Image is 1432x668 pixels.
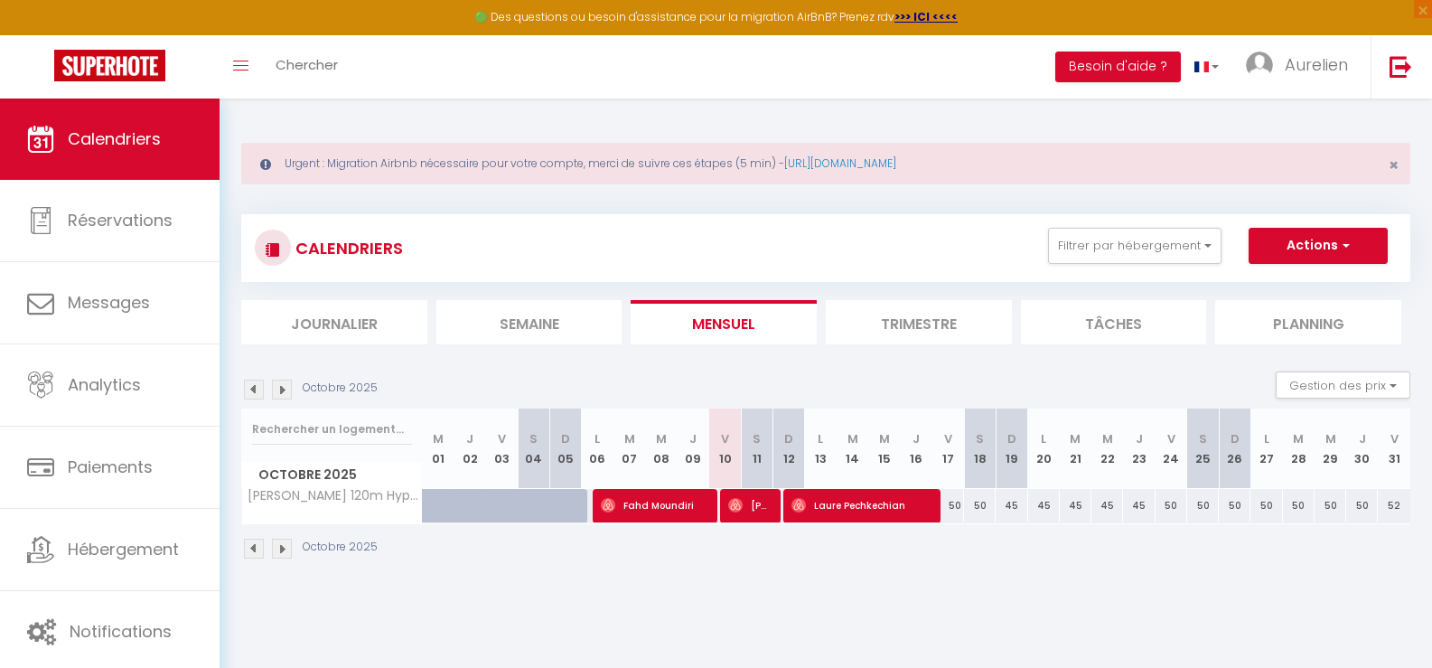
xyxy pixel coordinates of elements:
[1156,409,1187,489] th: 24
[1232,35,1371,99] a: ... Aurelien
[791,488,929,522] span: Laure Pechkechian
[1136,430,1143,447] abbr: J
[498,430,506,447] abbr: V
[262,35,351,99] a: Chercher
[624,430,635,447] abbr: M
[879,430,890,447] abbr: M
[1346,489,1378,522] div: 50
[1390,430,1399,447] abbr: V
[1250,409,1282,489] th: 27
[1021,300,1207,344] li: Tâches
[728,488,771,522] span: [PERSON_NAME]
[1219,489,1250,522] div: 50
[1041,430,1046,447] abbr: L
[601,488,707,522] span: Fahd Moundiri
[868,409,900,489] th: 15
[689,430,697,447] abbr: J
[1123,409,1155,489] th: 23
[1389,157,1399,174] button: Close
[1156,489,1187,522] div: 50
[1215,300,1401,344] li: Planning
[436,300,622,344] li: Semaine
[847,430,858,447] abbr: M
[252,413,412,446] input: Rechercher un logement...
[242,462,422,488] span: Octobre 2025
[1378,409,1410,489] th: 31
[678,409,709,489] th: 09
[1231,430,1240,447] abbr: D
[1060,489,1091,522] div: 45
[1389,154,1399,176] span: ×
[1187,409,1219,489] th: 25
[932,489,964,522] div: 50
[68,538,179,560] span: Hébergement
[1276,372,1410,399] button: Gestion des prix
[996,409,1027,489] th: 19
[964,409,996,489] th: 18
[944,430,952,447] abbr: V
[894,9,958,24] a: >>> ICI <<<<
[1359,430,1366,447] abbr: J
[1055,52,1181,82] button: Besoin d'aide ?
[1285,53,1348,76] span: Aurelien
[913,430,920,447] abbr: J
[68,291,150,314] span: Messages
[68,127,161,150] span: Calendriers
[54,50,165,81] img: Super Booking
[1283,409,1315,489] th: 28
[1199,430,1207,447] abbr: S
[1060,409,1091,489] th: 21
[613,409,645,489] th: 07
[68,209,173,231] span: Réservations
[276,55,338,74] span: Chercher
[1246,52,1273,79] img: ...
[423,409,454,489] th: 01
[582,409,613,489] th: 06
[1325,430,1336,447] abbr: M
[709,409,741,489] th: 10
[741,409,772,489] th: 11
[1315,409,1346,489] th: 29
[964,489,996,522] div: 50
[241,300,427,344] li: Journalier
[1293,430,1304,447] abbr: M
[656,430,667,447] abbr: M
[772,409,804,489] th: 12
[529,430,538,447] abbr: S
[1028,489,1060,522] div: 45
[900,409,931,489] th: 16
[826,300,1012,344] li: Trimestre
[784,155,896,171] a: [URL][DOMAIN_NAME]
[303,539,378,556] p: Octobre 2025
[561,430,570,447] abbr: D
[784,430,793,447] abbr: D
[1315,489,1346,522] div: 50
[1091,409,1123,489] th: 22
[594,430,600,447] abbr: L
[1249,228,1388,264] button: Actions
[1007,430,1016,447] abbr: D
[550,409,582,489] th: 05
[818,430,823,447] abbr: L
[303,380,378,397] p: Octobre 2025
[1048,228,1221,264] button: Filtrer par hébergement
[976,430,984,447] abbr: S
[1390,55,1412,78] img: logout
[753,430,761,447] abbr: S
[1167,430,1175,447] abbr: V
[1250,489,1282,522] div: 50
[721,430,729,447] abbr: V
[70,620,172,643] span: Notifications
[1123,489,1155,522] div: 45
[433,430,444,447] abbr: M
[245,489,426,503] span: [PERSON_NAME] 120m Hypercentre 1 chambre
[518,409,549,489] th: 04
[1028,409,1060,489] th: 20
[1264,430,1269,447] abbr: L
[837,409,868,489] th: 14
[645,409,677,489] th: 08
[466,430,473,447] abbr: J
[996,489,1027,522] div: 45
[68,373,141,396] span: Analytics
[454,409,486,489] th: 02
